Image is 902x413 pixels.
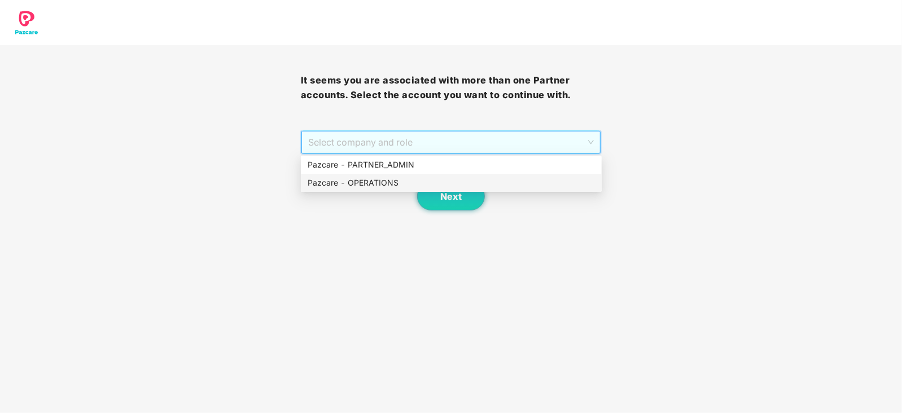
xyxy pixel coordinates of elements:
div: Pazcare - PARTNER_ADMIN [308,159,595,171]
span: Next [440,191,462,202]
button: Next [417,182,485,210]
h3: It seems you are associated with more than one Partner accounts. Select the account you want to c... [301,73,602,102]
div: Pazcare - PARTNER_ADMIN [301,156,602,174]
div: Pazcare - OPERATIONS [308,177,595,189]
span: Select company and role [308,131,594,153]
div: Pazcare - OPERATIONS [301,174,602,192]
